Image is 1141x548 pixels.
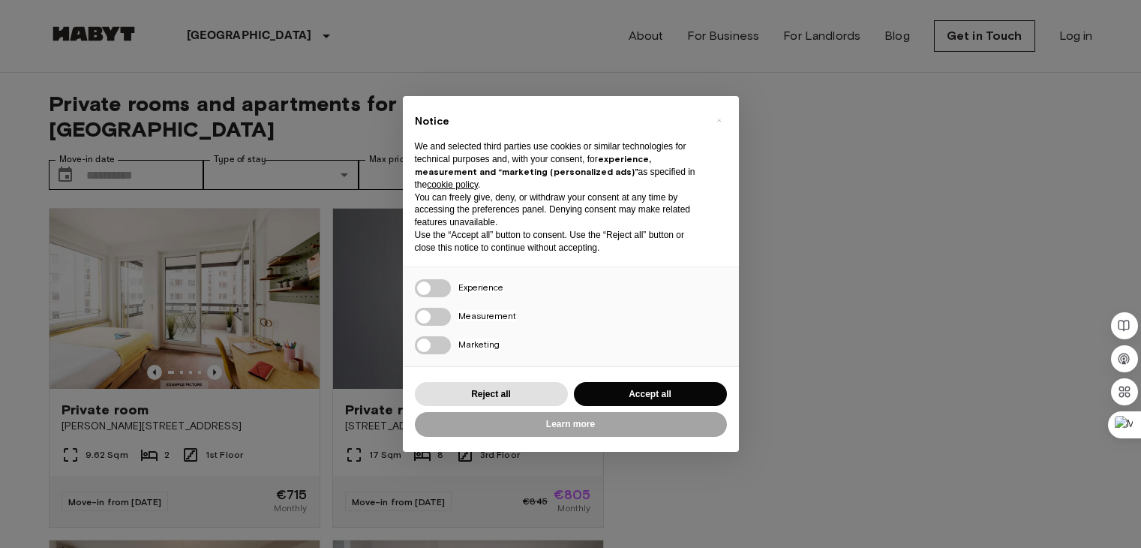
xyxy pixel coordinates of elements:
button: Reject all [415,382,568,407]
strong: experience, measurement and “marketing (personalized ads)” [415,153,651,177]
span: Measurement [458,310,516,321]
button: Learn more [415,412,727,437]
p: You can freely give, deny, or withdraw your consent at any time by accessing the preferences pane... [415,191,703,229]
p: Use the “Accept all” button to consent. Use the “Reject all” button or close this notice to conti... [415,229,703,254]
a: cookie policy [427,179,478,190]
span: Marketing [458,339,500,350]
button: Close this notice [707,108,731,132]
button: Accept all [574,382,727,407]
h2: Notice [415,114,703,129]
p: We and selected third parties use cookies or similar technologies for technical purposes and, wit... [415,140,703,191]
span: Experience [458,282,503,293]
span: × [716,111,722,129]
